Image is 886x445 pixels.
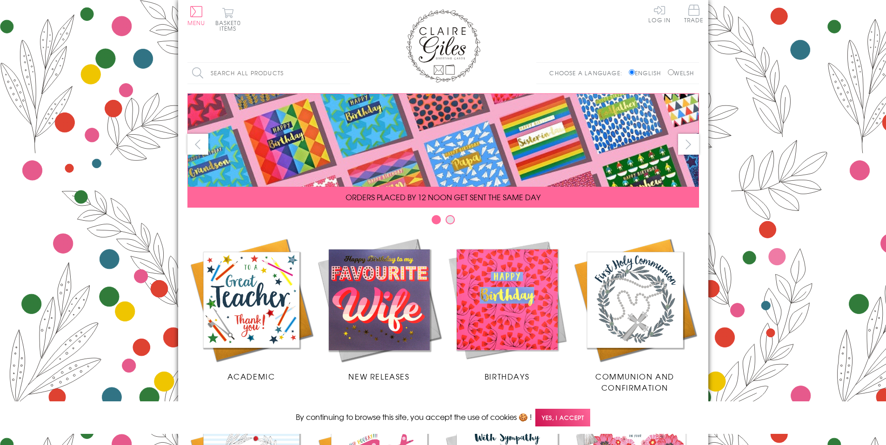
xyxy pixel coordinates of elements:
[406,9,480,83] img: Claire Giles Greetings Cards
[684,5,704,23] span: Trade
[187,215,699,229] div: Carousel Pagination
[187,19,206,27] span: Menu
[648,5,671,23] a: Log In
[341,63,350,84] input: Search
[348,371,409,382] span: New Releases
[187,134,208,155] button: prev
[668,69,674,75] input: Welsh
[215,7,241,31] button: Basket0 items
[187,63,350,84] input: Search all products
[678,134,699,155] button: next
[220,19,241,33] span: 0 items
[485,371,529,382] span: Birthdays
[595,371,674,393] span: Communion and Confirmation
[315,236,443,382] a: New Releases
[684,5,704,25] a: Trade
[187,236,315,382] a: Academic
[446,215,455,224] button: Carousel Page 2
[668,69,694,77] label: Welsh
[571,236,699,393] a: Communion and Confirmation
[346,191,540,203] span: ORDERS PLACED BY 12 NOON GET SENT THE SAME DAY
[535,409,590,427] span: Yes, I accept
[443,236,571,382] a: Birthdays
[187,6,206,26] button: Menu
[227,371,275,382] span: Academic
[432,215,441,224] button: Carousel Page 1 (Current Slide)
[629,69,635,75] input: English
[629,69,666,77] label: English
[549,69,627,77] p: Choose a language:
